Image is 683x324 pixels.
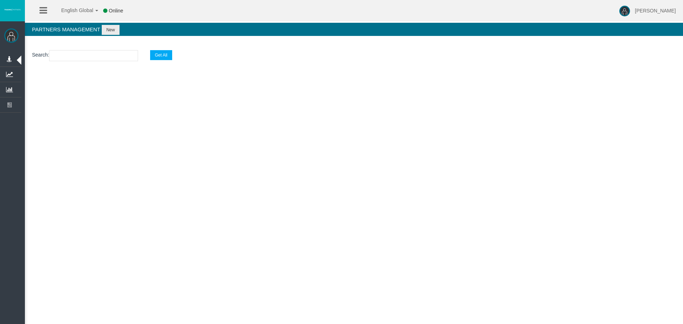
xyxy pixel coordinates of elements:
span: Online [109,8,123,14]
p: : [32,50,676,61]
button: Get All [150,50,172,60]
label: Search [32,51,48,59]
img: user-image [619,6,630,16]
span: [PERSON_NAME] [635,8,676,14]
img: logo.svg [4,8,21,11]
span: English Global [52,7,93,13]
span: Partners Management [32,26,100,32]
button: New [102,25,120,35]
